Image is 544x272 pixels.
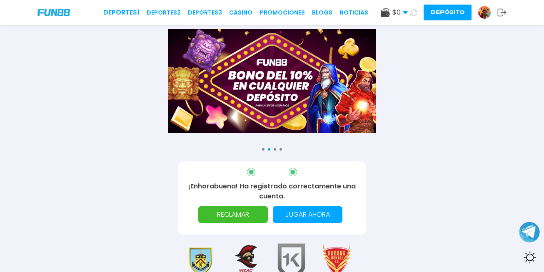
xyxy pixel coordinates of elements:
[478,6,491,19] img: Avatar
[229,8,252,17] a: CASINO
[37,9,70,16] img: Company Logo
[278,206,337,223] p: Jugar ahora
[188,8,222,17] a: Deportes3
[424,5,472,20] button: Depósito
[188,181,356,201] p: ¡Enhorabuena! Ha registrado correctamente una cuenta.
[478,6,497,19] a: Avatar
[260,8,305,17] a: Promociones
[198,206,268,223] button: RECLAMAR
[103,7,140,17] a: Deportes1
[273,206,342,223] button: Jugar ahora
[519,247,540,268] div: Switch theme
[312,8,332,17] a: BLOGS
[519,221,540,243] button: Join telegram channel
[203,206,263,223] p: RECLAMAR
[339,8,368,17] a: NOTICIAS
[168,29,376,133] img: Banner
[147,8,181,17] a: Deportes2
[392,7,408,17] span: $ 0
